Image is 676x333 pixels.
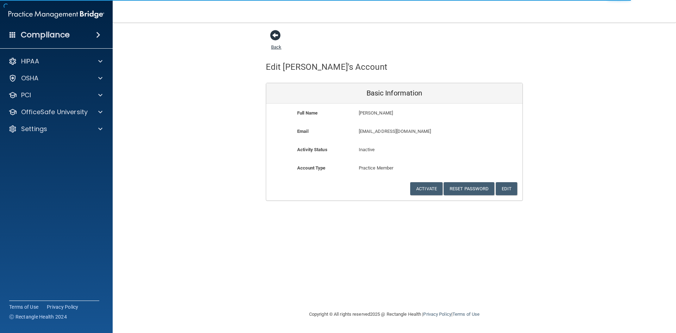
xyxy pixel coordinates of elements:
[266,62,387,72] h4: Edit [PERSON_NAME]'s Account
[21,30,70,40] h4: Compliance
[21,74,39,82] p: OSHA
[297,129,308,134] b: Email
[452,312,480,317] a: Terms of Use
[359,127,471,136] p: [EMAIL_ADDRESS][DOMAIN_NAME]
[8,125,102,133] a: Settings
[266,83,522,104] div: Basic Information
[47,303,79,310] a: Privacy Policy
[9,303,38,310] a: Terms of Use
[297,165,325,171] b: Account Type
[21,125,47,133] p: Settings
[496,182,517,195] button: Edit
[21,91,31,99] p: PCI
[21,108,88,116] p: OfficeSafe University
[8,108,102,116] a: OfficeSafe University
[297,147,327,152] b: Activity Status
[410,182,443,195] button: Activate
[266,303,523,326] div: Copyright © All rights reserved 2025 @ Rectangle Health | |
[8,91,102,99] a: PCI
[21,57,39,66] p: HIPAA
[8,57,102,66] a: HIPAA
[271,36,281,50] a: Back
[359,146,430,154] p: Inactive
[444,182,494,195] button: Reset Password
[423,312,451,317] a: Privacy Policy
[359,109,471,117] p: [PERSON_NAME]
[297,110,318,116] b: Full Name
[8,7,104,21] img: PMB logo
[9,313,67,320] span: Ⓒ Rectangle Health 2024
[359,164,430,172] p: Practice Member
[8,74,102,82] a: OSHA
